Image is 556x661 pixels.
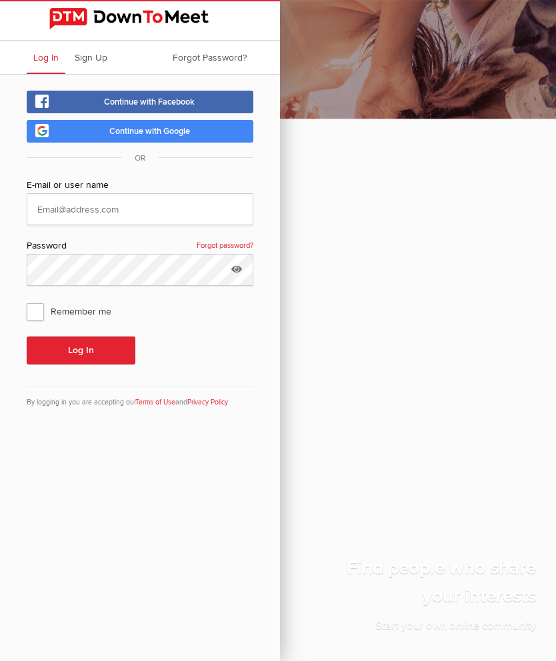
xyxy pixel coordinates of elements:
[104,97,195,107] span: Continue with Facebook
[49,8,231,29] img: DownToMeet
[27,239,253,254] div: Password
[135,398,175,406] a: Terms of Use
[27,299,125,323] span: Remember me
[121,153,159,163] span: OR
[27,91,253,113] a: Continue with Facebook
[187,398,228,406] a: Privacy Policy
[75,52,107,63] span: Sign Up
[27,41,65,74] a: Log In
[306,618,537,641] p: Start your own online community
[109,126,190,137] span: Continue with Google
[27,336,135,364] button: Log In
[27,120,253,143] a: Continue with Google
[306,554,537,618] h1: Find people who share your interests
[27,386,253,408] div: By logging in you are accepting our and
[33,52,59,63] span: Log In
[197,239,253,253] a: Forgot password?
[173,52,247,63] span: Forgot Password?
[27,178,253,193] div: E-mail or user name
[166,41,253,74] a: Forgot Password?
[68,41,114,74] a: Sign Up
[27,193,253,225] input: Email@address.com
